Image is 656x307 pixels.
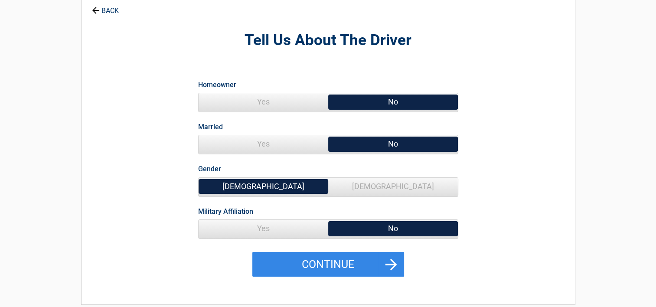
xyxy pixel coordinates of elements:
[198,163,221,175] label: Gender
[328,178,458,195] span: [DEMOGRAPHIC_DATA]
[328,93,458,111] span: No
[199,220,328,237] span: Yes
[199,135,328,153] span: Yes
[328,220,458,237] span: No
[198,79,236,91] label: Homeowner
[198,121,223,133] label: Married
[198,206,253,217] label: Military Affiliation
[129,30,527,51] h2: Tell Us About The Driver
[199,93,328,111] span: Yes
[252,252,404,277] button: Continue
[199,178,328,195] span: [DEMOGRAPHIC_DATA]
[328,135,458,153] span: No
